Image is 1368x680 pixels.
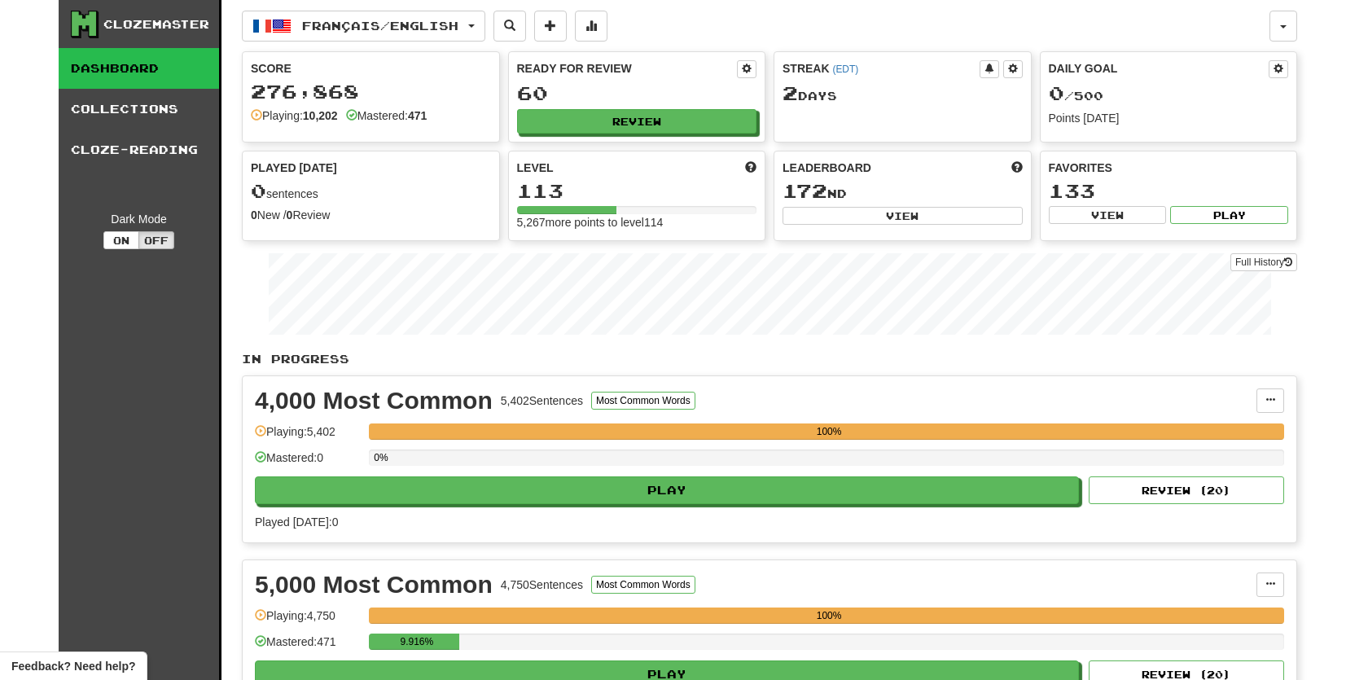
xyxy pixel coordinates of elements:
div: 113 [517,181,757,201]
strong: 10,202 [303,109,338,122]
div: New / Review [251,207,491,223]
button: Play [255,476,1079,504]
div: Ready for Review [517,60,738,77]
button: Off [138,231,174,249]
span: Open feedback widget [11,658,135,674]
div: Day s [783,83,1023,104]
div: nd [783,181,1023,202]
button: Search sentences [493,11,526,42]
span: 0 [251,179,266,202]
button: More stats [575,11,607,42]
button: Most Common Words [591,576,695,594]
div: Daily Goal [1049,60,1269,78]
button: View [783,207,1023,225]
strong: 471 [408,109,427,122]
div: 276,868 [251,81,491,102]
span: 2 [783,81,798,104]
div: Playing: 4,750 [255,608,361,634]
span: 172 [783,179,827,202]
strong: 0 [287,208,293,222]
div: Streak [783,60,980,77]
button: Français/English [242,11,485,42]
span: 0 [1049,81,1064,104]
p: In Progress [242,351,1297,367]
div: 133 [1049,181,1289,201]
div: 60 [517,83,757,103]
button: Review (20) [1089,476,1284,504]
span: Level [517,160,554,176]
div: Mastered: 0 [255,450,361,476]
span: / 500 [1049,89,1103,103]
strong: 0 [251,208,257,222]
div: 4,000 Most Common [255,388,493,413]
a: (EDT) [832,64,858,75]
div: 5,402 Sentences [501,393,583,409]
a: Collections [59,89,219,129]
button: View [1049,206,1167,224]
div: Dark Mode [71,211,207,227]
a: Dashboard [59,48,219,89]
button: On [103,231,139,249]
div: Points [DATE] [1049,110,1289,126]
div: Playing: 5,402 [255,423,361,450]
a: Cloze-Reading [59,129,219,170]
div: Clozemaster [103,16,209,33]
span: Leaderboard [783,160,871,176]
div: 5,000 Most Common [255,573,493,597]
div: Mastered: [346,107,427,124]
button: Review [517,109,757,134]
span: This week in points, UTC [1011,160,1023,176]
button: Play [1170,206,1288,224]
button: Add sentence to collection [534,11,567,42]
div: 9.916% [374,634,459,650]
span: Français / English [302,19,458,33]
div: Favorites [1049,160,1289,176]
a: Full History [1230,253,1297,271]
div: 4,750 Sentences [501,577,583,593]
span: Score more points to level up [745,160,756,176]
div: Mastered: 471 [255,634,361,660]
button: Most Common Words [591,392,695,410]
div: sentences [251,181,491,202]
span: Played [DATE]: 0 [255,515,338,529]
div: Score [251,60,491,77]
span: Played [DATE] [251,160,337,176]
div: 5,267 more points to level 114 [517,214,757,230]
div: Playing: [251,107,338,124]
div: 100% [374,608,1284,624]
div: 100% [374,423,1284,440]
